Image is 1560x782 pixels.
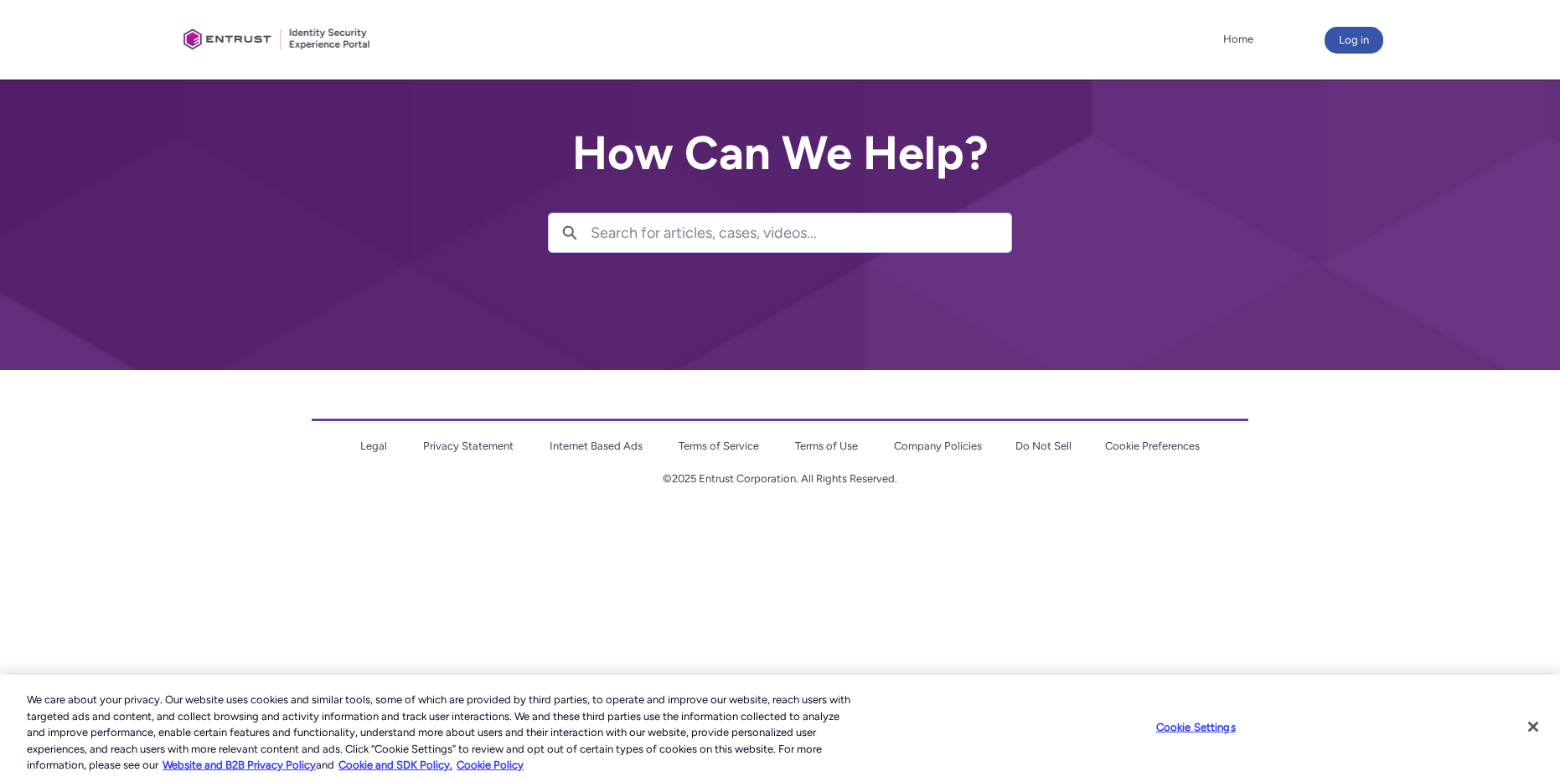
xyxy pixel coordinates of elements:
[591,214,1011,252] input: Search for articles, cases, videos...
[679,440,759,452] a: Terms of Service
[1144,711,1248,744] button: Cookie Settings
[550,440,643,452] a: Internet Based Ads
[1105,440,1200,452] a: Cookie Preferences
[894,440,982,452] a: Company Policies
[1219,27,1258,52] a: Home
[549,214,591,252] button: Search
[423,440,514,452] a: Privacy Statement
[163,759,316,771] a: More information about our cookie policy., opens in a new tab
[360,440,387,452] a: Legal
[457,759,524,771] a: Cookie Policy
[27,692,858,774] div: We care about your privacy. Our website uses cookies and similar tools, some of which are provide...
[1325,27,1383,54] button: Log in
[312,471,1247,487] p: ©2025 Entrust Corporation. All Rights Reserved.
[795,440,858,452] a: Terms of Use
[338,759,452,771] a: Cookie and SDK Policy.
[548,127,1012,179] h2: How Can We Help?
[1515,708,1552,745] button: Close
[1015,440,1072,452] a: Do Not Sell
